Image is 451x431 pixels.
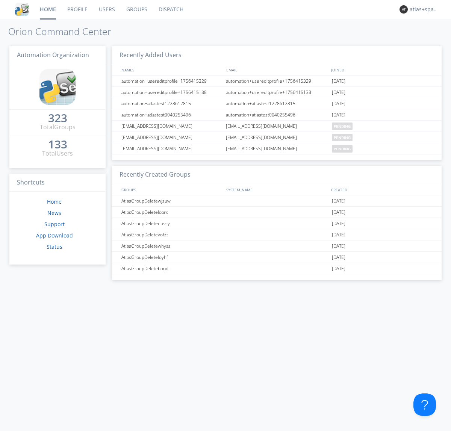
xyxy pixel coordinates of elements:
[39,69,76,105] img: cddb5a64eb264b2086981ab96f4c1ba7
[120,87,224,98] div: automation+usereditprofile+1756415138
[224,121,330,132] div: [EMAIL_ADDRESS][DOMAIN_NAME]
[42,149,73,158] div: Total Users
[120,64,222,75] div: NAMES
[15,3,29,16] img: cddb5a64eb264b2086981ab96f4c1ba7
[112,218,442,229] a: AtlasGroupDeleteubssy[DATE]
[48,114,67,123] a: 323
[332,145,353,153] span: pending
[410,6,438,13] div: atlas+spanish0002
[112,207,442,218] a: AtlasGroupDeleteloarx[DATE]
[329,184,434,195] div: CREATED
[47,243,62,250] a: Status
[120,252,224,263] div: AtlasGroupDeleteloyhf
[329,64,434,75] div: JOINED
[120,263,224,274] div: AtlasGroupDeleteboryt
[40,123,76,132] div: Total Groups
[17,51,89,59] span: Automation Organization
[332,87,345,98] span: [DATE]
[400,5,408,14] img: 373638.png
[48,114,67,122] div: 323
[112,143,442,154] a: [EMAIL_ADDRESS][DOMAIN_NAME][EMAIL_ADDRESS][DOMAIN_NAME]pending
[224,184,329,195] div: SYSTEM_NAME
[332,218,345,229] span: [DATE]
[112,240,442,252] a: AtlasGroupDeletewhyaz[DATE]
[224,132,330,143] div: [EMAIL_ADDRESS][DOMAIN_NAME]
[120,207,224,218] div: AtlasGroupDeleteloarx
[44,221,65,228] a: Support
[332,252,345,263] span: [DATE]
[120,184,222,195] div: GROUPS
[332,207,345,218] span: [DATE]
[332,109,345,121] span: [DATE]
[36,232,73,239] a: App Download
[224,76,330,86] div: automation+usereditprofile+1756415329
[112,195,442,207] a: AtlasGroupDeletewjzuw[DATE]
[224,87,330,98] div: automation+usereditprofile+1756415138
[120,229,224,240] div: AtlasGroupDeletevofzt
[120,218,224,229] div: AtlasGroupDeleteubssy
[47,198,62,205] a: Home
[120,109,224,120] div: automation+atlastest0040255496
[332,76,345,87] span: [DATE]
[112,252,442,263] a: AtlasGroupDeleteloyhf[DATE]
[332,240,345,252] span: [DATE]
[332,195,345,207] span: [DATE]
[120,76,224,86] div: automation+usereditprofile+1756415329
[112,87,442,98] a: automation+usereditprofile+1756415138automation+usereditprofile+1756415138[DATE]
[332,98,345,109] span: [DATE]
[224,64,329,75] div: EMAIL
[112,109,442,121] a: automation+atlastest0040255496automation+atlastest0040255496[DATE]
[120,98,224,109] div: automation+atlastest1228612815
[112,166,442,184] h3: Recently Created Groups
[224,143,330,154] div: [EMAIL_ADDRESS][DOMAIN_NAME]
[48,141,67,148] div: 133
[224,109,330,120] div: automation+atlastest0040255496
[112,98,442,109] a: automation+atlastest1228612815automation+atlastest1228612815[DATE]
[332,134,353,141] span: pending
[120,195,224,206] div: AtlasGroupDeletewjzuw
[112,229,442,240] a: AtlasGroupDeletevofzt[DATE]
[112,76,442,87] a: automation+usereditprofile+1756415329automation+usereditprofile+1756415329[DATE]
[112,263,442,274] a: AtlasGroupDeleteboryt[DATE]
[9,174,106,192] h3: Shortcuts
[224,98,330,109] div: automation+atlastest1228612815
[112,121,442,132] a: [EMAIL_ADDRESS][DOMAIN_NAME][EMAIL_ADDRESS][DOMAIN_NAME]pending
[47,209,61,216] a: News
[48,141,67,149] a: 133
[332,122,353,130] span: pending
[120,143,224,154] div: [EMAIL_ADDRESS][DOMAIN_NAME]
[120,132,224,143] div: [EMAIL_ADDRESS][DOMAIN_NAME]
[120,240,224,251] div: AtlasGroupDeletewhyaz
[332,229,345,240] span: [DATE]
[120,121,224,132] div: [EMAIL_ADDRESS][DOMAIN_NAME]
[413,393,436,416] iframe: Toggle Customer Support
[112,46,442,65] h3: Recently Added Users
[112,132,442,143] a: [EMAIL_ADDRESS][DOMAIN_NAME][EMAIL_ADDRESS][DOMAIN_NAME]pending
[332,263,345,274] span: [DATE]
